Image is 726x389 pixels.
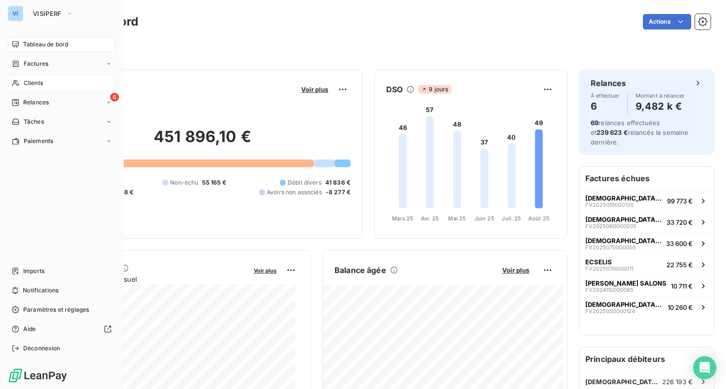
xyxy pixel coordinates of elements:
[580,347,714,371] h6: Principaux débiteurs
[8,133,116,149] a: Paiements
[23,344,60,353] span: Déconnexion
[23,98,49,107] span: Relances
[8,321,116,337] a: Aide
[267,188,322,197] span: Avoirs non associés
[585,245,636,250] span: FV2025070000005
[326,188,350,197] span: -8 277 €
[8,56,116,72] a: Factures
[298,85,331,94] button: Voir plus
[643,14,691,29] button: Actions
[202,178,226,187] span: 55 165 €
[671,282,693,290] span: 10 711 €
[475,215,494,222] tspan: Juin 25
[580,296,714,317] button: [DEMOGRAPHIC_DATA] MEDIAFV202505000012410 260 €
[585,237,662,245] span: [DEMOGRAPHIC_DATA] MEDIA
[499,266,532,274] button: Voir plus
[636,99,685,114] h4: 9,482 k €
[580,190,714,211] button: [DEMOGRAPHIC_DATA] MEDIAFV202501000013099 773 €
[580,232,714,254] button: [DEMOGRAPHIC_DATA] MEDIAFV202507000000533 600 €
[8,368,68,383] img: Logo LeanPay
[24,137,53,145] span: Paiements
[585,223,637,229] span: FV2025060000035
[580,254,714,275] button: ECSELISFV202507000001122 755 €
[55,274,247,284] span: Chiffre d'affaires mensuel
[591,93,620,99] span: À effectuer
[591,99,620,114] h4: 6
[693,356,716,379] div: Open Intercom Messenger
[334,264,386,276] h6: Balance âgée
[591,119,598,127] span: 69
[8,37,116,52] a: Tableau de bord
[585,216,663,223] span: [DEMOGRAPHIC_DATA] MEDIA
[585,279,667,287] span: [PERSON_NAME] SALONS
[8,6,23,21] div: VI
[8,263,116,279] a: Imports
[585,287,634,293] span: FV2024110000085
[666,240,693,247] span: 33 600 €
[418,85,451,94] span: 9 jours
[24,117,44,126] span: Tâches
[8,75,116,91] a: Clients
[591,77,626,89] h6: Relances
[24,79,43,87] span: Clients
[585,194,663,202] span: [DEMOGRAPHIC_DATA] MEDIA
[662,378,693,386] span: 226 193 €
[392,215,413,222] tspan: Mars 25
[502,215,521,222] tspan: Juil. 25
[667,261,693,269] span: 22 755 €
[580,167,714,190] h6: Factures échues
[596,129,627,136] span: 239 623 €
[110,93,119,101] span: 6
[448,215,466,222] tspan: Mai 25
[23,305,89,314] span: Paramètres et réglages
[254,267,276,274] span: Voir plus
[580,211,714,232] button: [DEMOGRAPHIC_DATA] MEDIAFV202506000003533 720 €
[8,95,116,110] a: 6Relances
[585,301,664,308] span: [DEMOGRAPHIC_DATA] MEDIA
[325,178,350,187] span: 41 836 €
[23,325,36,333] span: Aide
[585,266,633,272] span: FV2025070000011
[667,218,693,226] span: 33 720 €
[55,127,350,156] h2: 451 896,10 €
[301,86,328,93] span: Voir plus
[386,84,403,95] h6: DSO
[8,302,116,317] a: Paramètres et réglages
[23,267,44,275] span: Imports
[288,178,321,187] span: Débit divers
[667,197,693,205] span: 99 773 €
[24,59,48,68] span: Factures
[585,258,612,266] span: ECSELIS
[170,178,198,187] span: Non-échu
[668,303,693,311] span: 10 260 €
[8,114,116,130] a: Tâches
[33,10,62,17] span: VISIPERF
[23,40,68,49] span: Tableau de bord
[585,202,634,208] span: FV2025010000130
[580,275,714,296] button: [PERSON_NAME] SALONSFV202411000008510 711 €
[23,286,58,295] span: Notifications
[591,119,689,146] span: relances effectuées et relancés la semaine dernière.
[528,215,550,222] tspan: Août 25
[636,93,685,99] span: Montant à relancer
[585,378,662,386] span: [DEMOGRAPHIC_DATA] MEDIA
[502,266,529,274] span: Voir plus
[585,308,635,314] span: FV2025050000124
[421,215,439,222] tspan: Avr. 25
[251,266,279,274] button: Voir plus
